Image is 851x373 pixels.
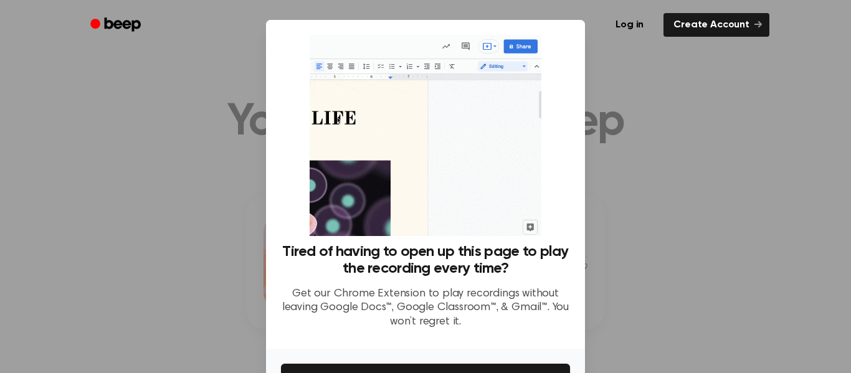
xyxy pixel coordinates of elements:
[663,13,769,37] a: Create Account
[603,11,656,39] a: Log in
[82,13,152,37] a: Beep
[281,287,570,329] p: Get our Chrome Extension to play recordings without leaving Google Docs™, Google Classroom™, & Gm...
[281,243,570,277] h3: Tired of having to open up this page to play the recording every time?
[310,35,541,236] img: Beep extension in action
